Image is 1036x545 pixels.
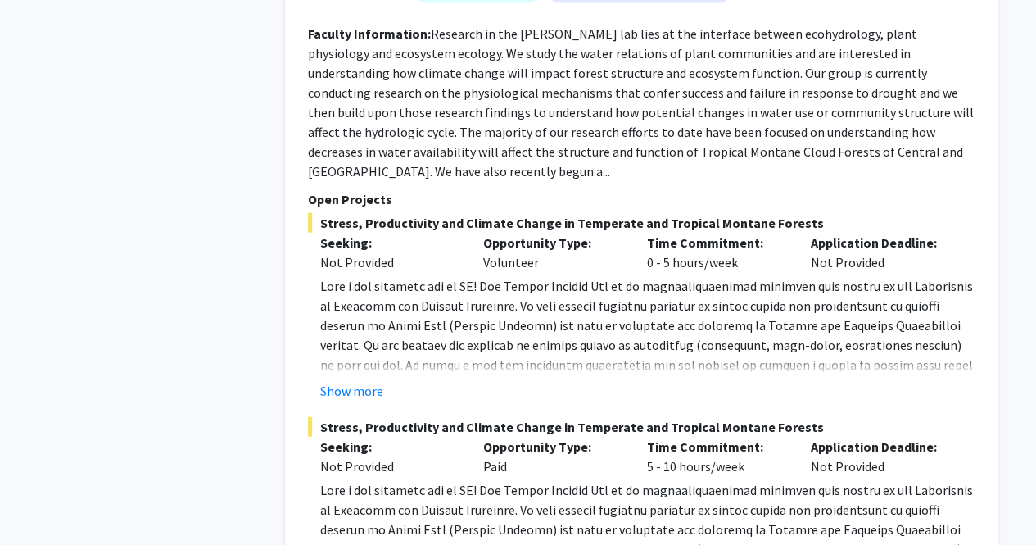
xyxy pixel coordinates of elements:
[647,233,786,252] p: Time Commitment:
[320,233,459,252] p: Seeking:
[647,437,786,456] p: Time Commitment:
[798,437,962,476] div: Not Provided
[471,437,635,476] div: Paid
[12,471,70,533] iframe: Chat
[483,437,622,456] p: Opportunity Type:
[320,456,459,476] div: Not Provided
[320,276,975,473] p: Lore i dol sitametc adi el SE! Doe Tempor Incidid Utl et do magnaaliquaenimad minimven quis nostr...
[308,189,975,209] p: Open Projects
[811,437,950,456] p: Application Deadline:
[798,233,962,272] div: Not Provided
[308,25,431,42] b: Faculty Information:
[320,437,459,456] p: Seeking:
[811,233,950,252] p: Application Deadline:
[635,437,798,476] div: 5 - 10 hours/week
[471,233,635,272] div: Volunteer
[320,252,459,272] div: Not Provided
[308,213,975,233] span: Stress, Productivity and Climate Change in Temperate and Tropical Montane Forests
[308,417,975,437] span: Stress, Productivity and Climate Change in Temperate and Tropical Montane Forests
[635,233,798,272] div: 0 - 5 hours/week
[308,25,974,179] fg-read-more: Research in the [PERSON_NAME] lab lies at the interface between ecohydrology, plant physiology an...
[483,233,622,252] p: Opportunity Type:
[320,381,383,401] button: Show more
